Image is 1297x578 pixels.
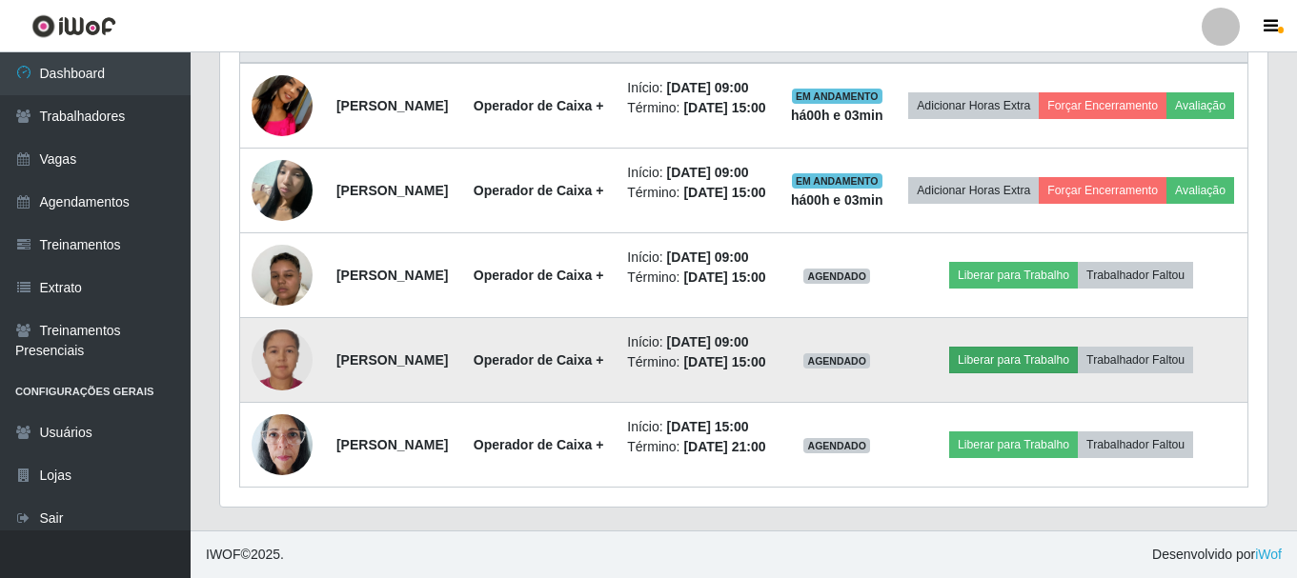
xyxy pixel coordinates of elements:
li: Início: [627,332,767,352]
li: Término: [627,98,767,118]
li: Início: [627,417,767,437]
button: Trabalhador Faltou [1078,347,1193,373]
strong: [PERSON_NAME] [336,98,448,113]
strong: Operador de Caixa + [474,268,604,283]
li: Início: [627,163,767,183]
li: Término: [627,352,767,372]
img: 1740495747223.jpeg [252,404,313,485]
strong: há 00 h e 03 min [791,192,883,208]
li: Término: [627,268,767,288]
img: 1746643694069.jpeg [252,51,313,160]
span: AGENDADO [803,353,870,369]
strong: há 00 h e 03 min [791,108,883,123]
time: [DATE] 21:00 [683,439,765,454]
img: 1740061497468.jpeg [252,222,313,329]
strong: [PERSON_NAME] [336,268,448,283]
button: Trabalhador Faltou [1078,262,1193,289]
time: [DATE] 09:00 [667,80,749,95]
time: [DATE] 15:00 [683,100,765,115]
button: Adicionar Horas Extra [908,177,1039,204]
strong: Operador de Caixa + [474,98,604,113]
a: iWof [1255,547,1282,562]
strong: [PERSON_NAME] [336,183,448,198]
span: EM ANDAMENTO [792,173,882,189]
li: Término: [627,183,767,203]
strong: [PERSON_NAME] [336,352,448,368]
time: [DATE] 15:00 [683,354,765,369]
span: EM ANDAMENTO [792,89,882,104]
button: Avaliação [1166,92,1234,119]
time: [DATE] 09:00 [667,165,749,180]
time: [DATE] 15:00 [683,185,765,200]
time: [DATE] 09:00 [667,334,749,349]
img: 1738432426405.jpeg [252,149,313,230]
button: Liberar para Trabalho [949,347,1078,373]
button: Liberar para Trabalho [949,262,1078,289]
time: [DATE] 15:00 [667,419,749,434]
span: AGENDADO [803,438,870,453]
span: Desenvolvido por [1152,545,1282,565]
time: [DATE] 09:00 [667,249,749,265]
button: Avaliação [1166,177,1234,204]
span: © 2025 . [206,545,284,565]
li: Início: [627,78,767,98]
button: Forçar Encerramento [1039,92,1166,119]
strong: Operador de Caixa + [474,437,604,452]
time: [DATE] 15:00 [683,269,765,285]
strong: [PERSON_NAME] [336,437,448,452]
img: CoreUI Logo [31,14,116,38]
strong: Operador de Caixa + [474,352,604,368]
button: Adicionar Horas Extra [908,92,1039,119]
span: AGENDADO [803,269,870,284]
strong: Operador de Caixa + [474,183,604,198]
span: IWOF [206,547,241,562]
button: Liberar para Trabalho [949,431,1078,458]
li: Término: [627,437,767,457]
button: Trabalhador Faltou [1078,431,1193,458]
img: 1749397682439.jpeg [252,329,313,390]
button: Forçar Encerramento [1039,177,1166,204]
li: Início: [627,248,767,268]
